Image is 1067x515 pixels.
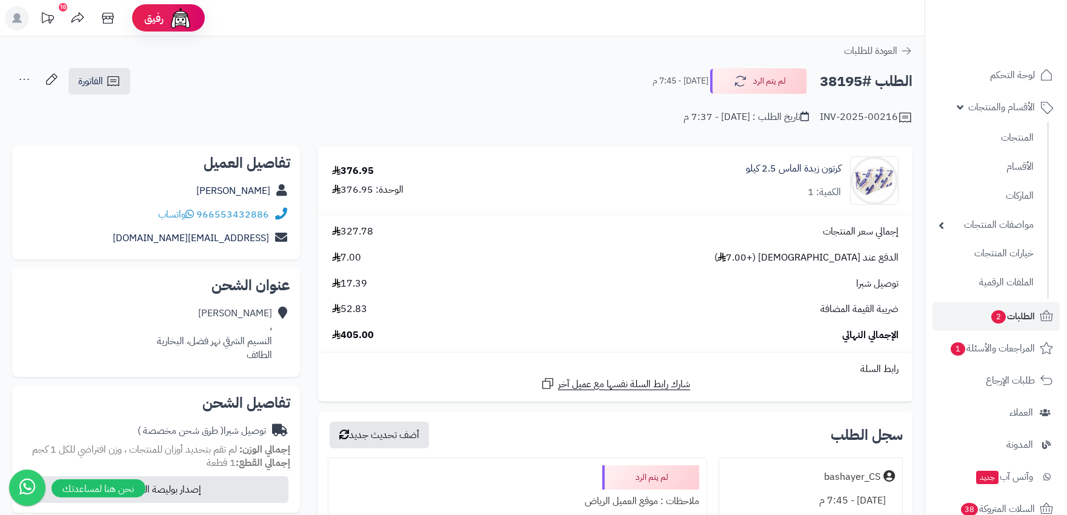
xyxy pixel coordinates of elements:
[1006,436,1033,453] span: المدونة
[844,44,912,58] a: العودة للطلبات
[683,110,809,124] div: تاريخ الطلب : [DATE] - 7:37 م
[113,231,269,245] a: [EMAIL_ADDRESS][DOMAIN_NAME]
[951,342,965,356] span: 1
[932,61,1060,90] a: لوحة التحكم
[820,69,912,94] h2: الطلب #38195
[323,362,908,376] div: رابط السلة
[968,99,1035,116] span: الأقسام والمنتجات
[540,376,690,391] a: شارك رابط السلة نفسها مع عميل آخر
[20,476,288,503] button: إصدار بوليصة الشحن
[239,442,290,457] strong: إجمالي الوزن:
[558,377,690,391] span: شارك رابط السلة نفسها مع عميل آخر
[975,468,1033,485] span: وآتس آب
[986,372,1035,389] span: طلبات الإرجاع
[932,241,1040,267] a: خيارات المنتجات
[59,3,67,12] div: 10
[336,490,699,513] div: ملاحظات : موقع العميل الرياض
[157,307,272,362] div: [PERSON_NAME] ، النسيم الشرقي نهر فضل، البخارية الطائف
[932,125,1040,151] a: المنتجات
[332,302,367,316] span: 52.83
[842,328,899,342] span: الإجمالي النهائي
[332,328,374,342] span: 405.00
[332,225,373,239] span: 327.78
[78,74,103,88] span: الفاتورة
[22,396,290,410] h2: تفاصيل الشحن
[332,164,374,178] div: 376.95
[990,67,1035,84] span: لوحة التحكم
[932,212,1040,238] a: مواصفات المنتجات
[932,398,1060,427] a: العملاء
[823,225,899,239] span: إجمالي سعر المنتجات
[932,462,1060,491] a: وآتس آبجديد
[990,308,1035,325] span: الطلبات
[932,183,1040,209] a: الماركات
[158,207,194,222] a: واتساب
[22,156,290,170] h2: تفاصيل العميل
[332,183,404,197] div: الوحدة: 376.95
[32,442,237,457] span: لم تقم بتحديد أوزان للمنتجات ، وزن افتراضي للكل 1 كجم
[207,456,290,470] small: 1 قطعة
[68,68,130,95] a: الفاتورة
[1009,404,1033,421] span: العملاء
[746,162,841,176] a: كرتون زبدة الماس 2.5 كيلو
[138,424,266,438] div: توصيل شبرا
[332,251,361,265] span: 7.00
[932,302,1060,331] a: الطلبات2
[856,277,899,291] span: توصيل شبرا
[932,154,1040,180] a: الأقسام
[949,340,1035,357] span: المراجعات والأسئلة
[831,428,903,442] h3: سجل الطلب
[168,6,193,30] img: ai-face.png
[714,251,899,265] span: الدفع عند [DEMOGRAPHIC_DATA] (+7.00 )
[820,302,899,316] span: ضريبة القيمة المضافة
[602,465,699,490] div: لم يتم الرد
[932,334,1060,363] a: المراجعات والأسئلة1
[196,207,269,222] a: 966553432886
[653,75,708,87] small: [DATE] - 7:45 م
[32,6,62,33] a: تحديثات المنصة
[976,471,999,484] span: جديد
[710,68,807,94] button: لم يتم الرد
[932,366,1060,395] a: طلبات الإرجاع
[808,185,841,199] div: الكمية: 1
[932,270,1040,296] a: الملفات الرقمية
[138,424,224,438] span: ( طرق شحن مخصصة )
[820,110,912,125] div: INV-2025-00216
[332,277,367,291] span: 17.39
[991,310,1006,324] span: 2
[824,470,880,484] div: bashayer_CS
[330,422,429,448] button: أضف تحديث جديد
[726,489,895,513] div: [DATE] - 7:45 م
[144,11,164,25] span: رفيق
[196,184,270,198] a: [PERSON_NAME]
[844,44,897,58] span: العودة للطلبات
[932,430,1060,459] a: المدونة
[851,156,898,205] img: 1673370649-1626255397_F964CB7E-D2DE-4F78-B039-645A49D84865-800x800-90x90.jpeg
[236,456,290,470] strong: إجمالي القطع:
[22,278,290,293] h2: عنوان الشحن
